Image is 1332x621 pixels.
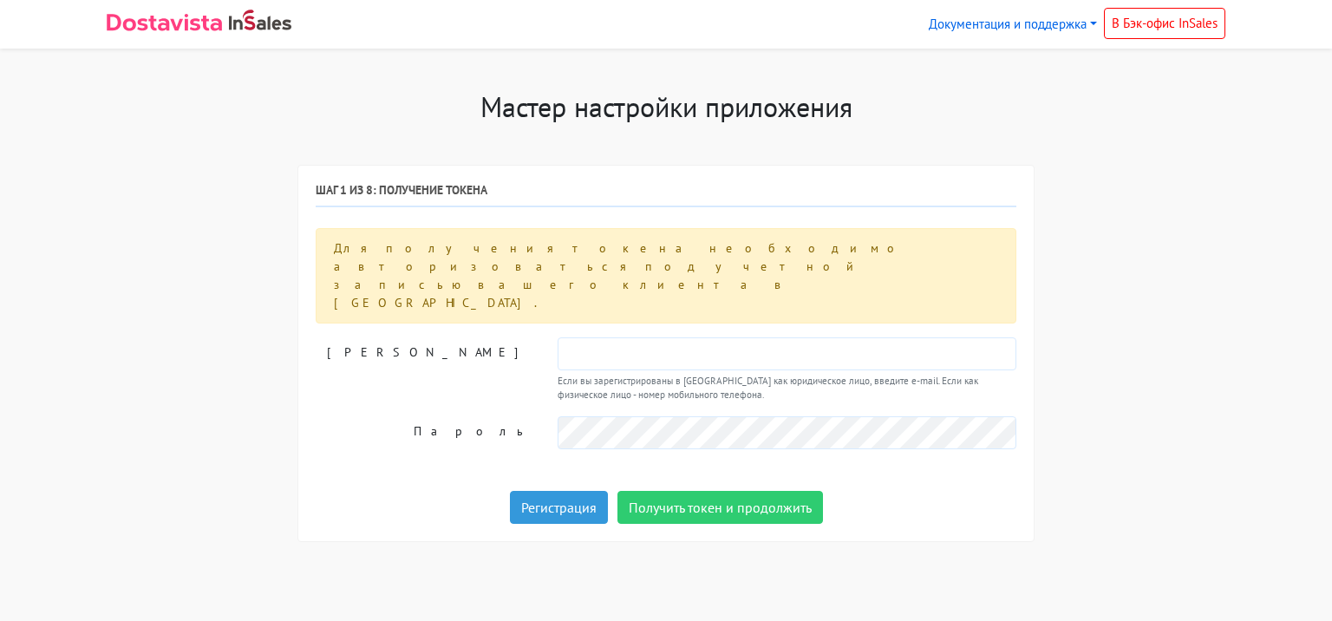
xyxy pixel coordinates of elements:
label: Пароль [303,416,545,449]
button: Получить токен и продолжить [617,491,823,524]
a: В Бэк-офис InSales [1104,8,1225,39]
img: Dostavista - срочная курьерская служба доставки [107,14,222,31]
img: InSales [229,10,291,30]
div: Для получения токена необходимо авторизоваться под учетной записью вашего клиента в [GEOGRAPHIC_D... [316,228,1016,324]
small: Если вы зарегистрированы в [GEOGRAPHIC_DATA] как юридическое лицо, введите e-mail. Если как физич... [558,374,1016,403]
a: Регистрация [510,491,608,524]
label: [PERSON_NAME] [303,337,545,403]
h6: Шаг 1 из 8: Получение токена [316,183,1016,206]
a: Документация и поддержка [922,8,1104,42]
h1: Мастер настройки приложения [297,90,1035,123]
